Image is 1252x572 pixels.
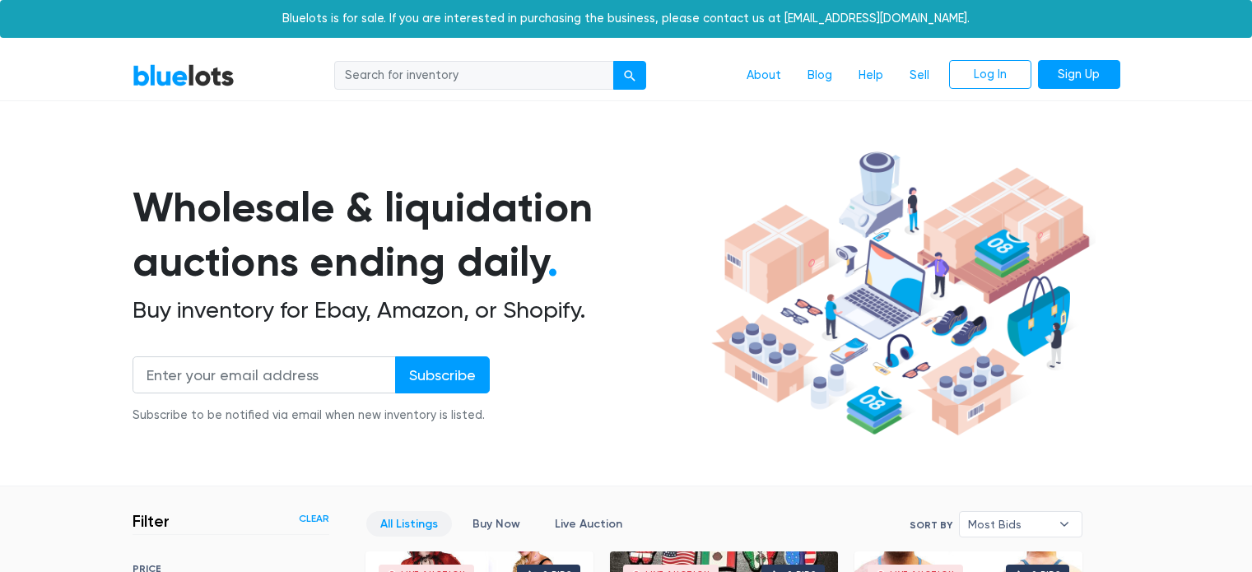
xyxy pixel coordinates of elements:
[896,60,942,91] a: Sell
[705,144,1096,444] img: hero-ee84e7d0318cb26816c560f6b4441b76977f77a177738b4e94f68c95b2b83dbb.png
[458,511,534,537] a: Buy Now
[334,61,614,91] input: Search for inventory
[133,511,170,531] h3: Filter
[299,511,329,526] a: Clear
[133,180,705,290] h1: Wholesale & liquidation auctions ending daily
[949,60,1031,90] a: Log In
[395,356,490,393] input: Subscribe
[133,63,235,87] a: BlueLots
[133,356,396,393] input: Enter your email address
[1047,512,1082,537] b: ▾
[733,60,794,91] a: About
[794,60,845,91] a: Blog
[366,511,452,537] a: All Listings
[547,237,558,286] span: .
[133,296,705,324] h2: Buy inventory for Ebay, Amazon, or Shopify.
[968,512,1050,537] span: Most Bids
[845,60,896,91] a: Help
[541,511,636,537] a: Live Auction
[910,518,952,532] label: Sort By
[1038,60,1120,90] a: Sign Up
[133,407,490,425] div: Subscribe to be notified via email when new inventory is listed.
